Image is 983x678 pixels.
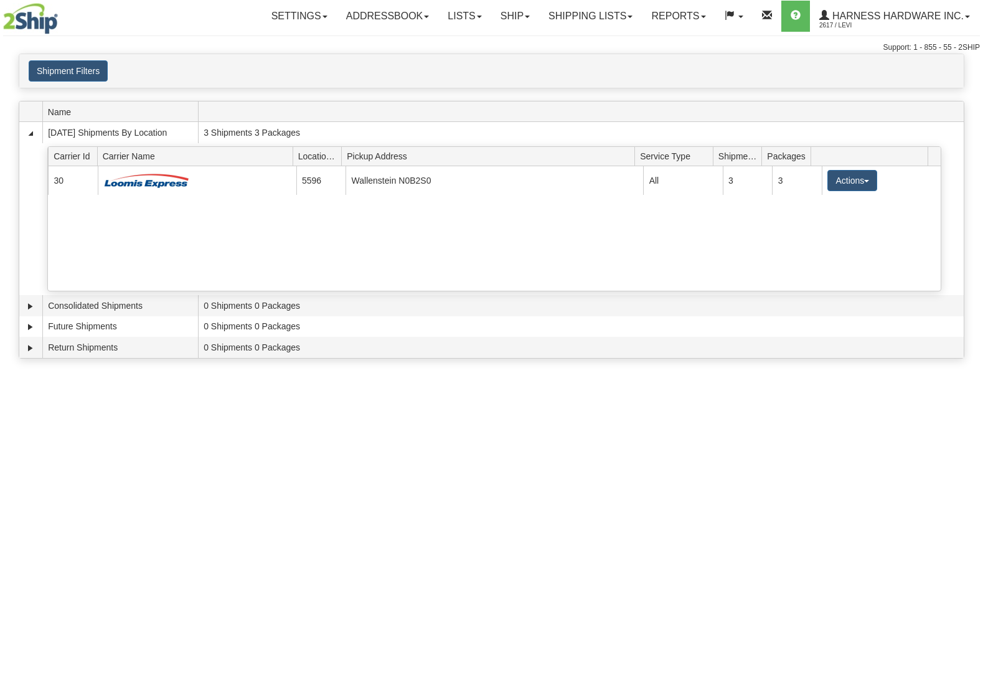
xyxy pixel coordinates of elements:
a: Harness Hardware Inc. 2617 / Levi [810,1,979,32]
img: logo2617.jpg [3,3,58,34]
a: Expand [24,342,37,354]
td: Return Shipments [42,337,198,358]
button: Shipment Filters [29,60,108,82]
a: Ship [491,1,539,32]
span: Location Id [298,146,342,166]
td: 3 [723,166,773,194]
td: Consolidated Shipments [42,295,198,316]
span: Name [48,102,198,121]
td: 3 [772,166,822,194]
a: Lists [438,1,491,32]
td: All [643,166,722,194]
span: Service Type [640,146,713,166]
td: 0 Shipments 0 Packages [198,337,964,358]
a: Collapse [24,127,37,139]
button: Actions [827,170,877,191]
span: Harness Hardware Inc. [829,11,964,21]
a: Addressbook [337,1,439,32]
td: Wallenstein N0B2S0 [346,166,643,194]
span: Carrier Name [103,146,293,166]
td: 3 Shipments 3 Packages [198,122,964,143]
img: Loomis Express [103,172,190,189]
span: 2617 / Levi [819,19,913,32]
iframe: chat widget [954,275,982,402]
a: Reports [642,1,715,32]
a: Expand [24,300,37,313]
a: Expand [24,321,37,333]
a: Settings [262,1,337,32]
span: Packages [767,146,811,166]
td: 5596 [296,166,346,194]
td: 0 Shipments 0 Packages [198,295,964,316]
span: Pickup Address [347,146,634,166]
a: Shipping lists [539,1,642,32]
div: Support: 1 - 855 - 55 - 2SHIP [3,42,980,53]
span: Shipments [718,146,762,166]
td: Future Shipments [42,316,198,337]
td: 0 Shipments 0 Packages [198,316,964,337]
span: Carrier Id [54,146,97,166]
td: [DATE] Shipments By Location [42,122,198,143]
td: 30 [48,166,98,194]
